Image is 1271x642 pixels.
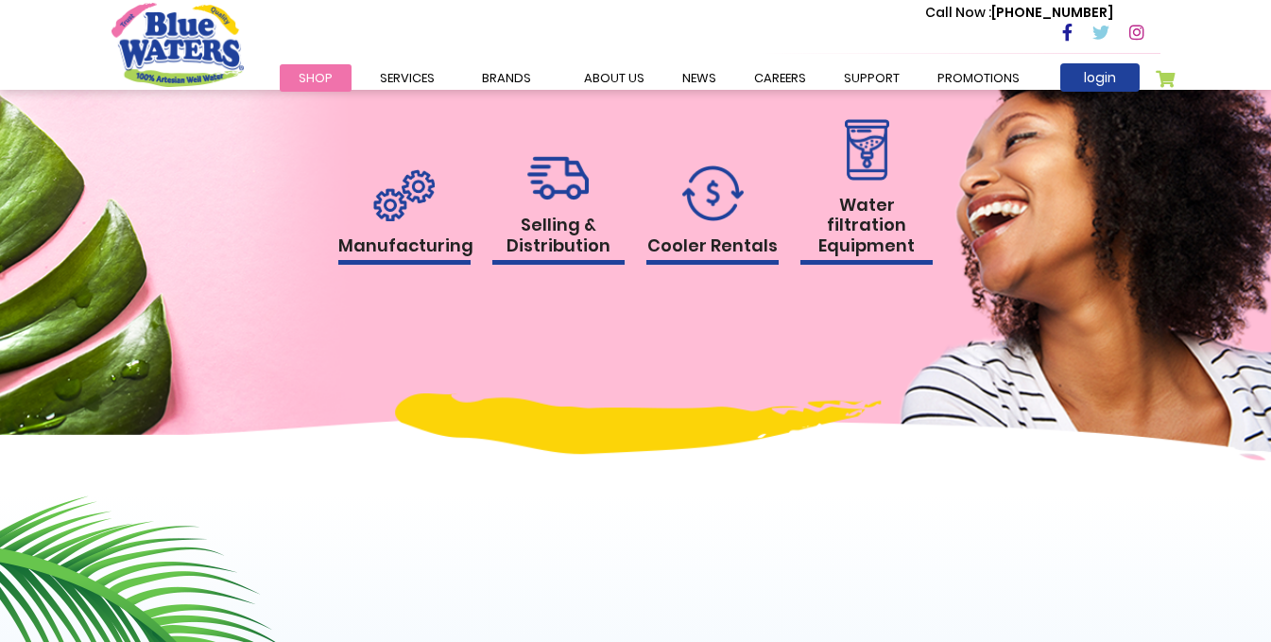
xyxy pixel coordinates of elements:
a: about us [565,64,663,92]
a: News [663,64,735,92]
a: Promotions [919,64,1039,92]
a: support [825,64,919,92]
img: rental [527,156,589,200]
span: Brands [482,69,531,87]
a: Water filtration Equipment [800,119,933,266]
h1: Selling & Distribution [492,215,625,265]
a: careers [735,64,825,92]
img: rental [373,169,435,221]
a: Cooler Rentals [646,165,779,266]
h1: Manufacturing [338,235,471,266]
img: rental [682,165,744,221]
a: store logo [112,3,244,86]
span: Services [380,69,435,87]
h1: Water filtration Equipment [800,195,933,266]
span: Shop [299,69,333,87]
a: Manufacturing [338,169,471,266]
h1: Cooler Rentals [646,235,779,266]
img: rental [839,119,894,181]
a: login [1060,63,1140,92]
p: [PHONE_NUMBER] [925,3,1113,23]
a: Selling & Distribution [492,156,625,265]
span: Call Now : [925,3,991,22]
